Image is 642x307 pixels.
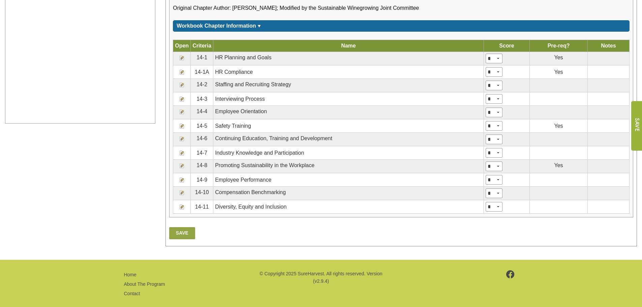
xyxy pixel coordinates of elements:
th: Pre-req? [530,40,588,52]
td: 14-2 [191,79,213,92]
td: 14-1 [191,52,213,65]
td: Employee Orientation [213,106,484,119]
td: 14-5 [191,119,213,133]
td: 14-3 [191,92,213,106]
img: sort_arrow_down.gif [257,25,261,27]
img: footer-facebook.png [506,270,515,278]
td: Yes [530,65,588,79]
td: 14-8 [191,160,213,173]
td: 14-6 [191,133,213,146]
th: Notes [587,40,629,52]
td: 14-1A [191,65,213,79]
p: © Copyright 2025 SureHarvest. All rights reserved. Version (v2.9.4) [258,270,383,285]
td: Safety Training [213,119,484,133]
a: About The Program [124,281,165,287]
th: Open [173,40,191,52]
span: Original Chapter Author: [PERSON_NAME]; Modified by the Sustainable Winegrowing Joint Committee [173,5,419,11]
td: Employee Performance [213,173,484,187]
input: Submit [631,101,642,151]
td: Staffing and Recruiting Strategy [213,79,484,92]
td: 14-11 [191,200,213,214]
td: HR Planning and Goals [213,52,484,65]
td: Compensation Benchmarking [213,187,484,200]
td: Industry Knowledge and Participation [213,146,484,160]
td: HR Compliance [213,65,484,79]
a: Contact [124,291,140,296]
td: 14-7 [191,146,213,160]
div: Click for more or less content [173,20,630,32]
td: Interviewing Process [213,92,484,106]
td: Yes [530,119,588,133]
td: Yes [530,160,588,173]
th: Criteria [191,40,213,52]
td: 14-4 [191,106,213,119]
td: Continuing Education, Training and Development [213,133,484,146]
td: 14-10 [191,187,213,200]
th: Name [213,40,484,52]
th: Score [484,40,529,52]
a: Save [169,227,195,239]
td: 14-9 [191,173,213,187]
td: Promoting Sustainability in the Workplace [213,160,484,173]
a: Home [124,272,136,277]
span: Workbook Chapter Information [177,23,256,29]
td: Diversity, Equity and Inclusion [213,200,484,214]
td: Yes [530,52,588,65]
